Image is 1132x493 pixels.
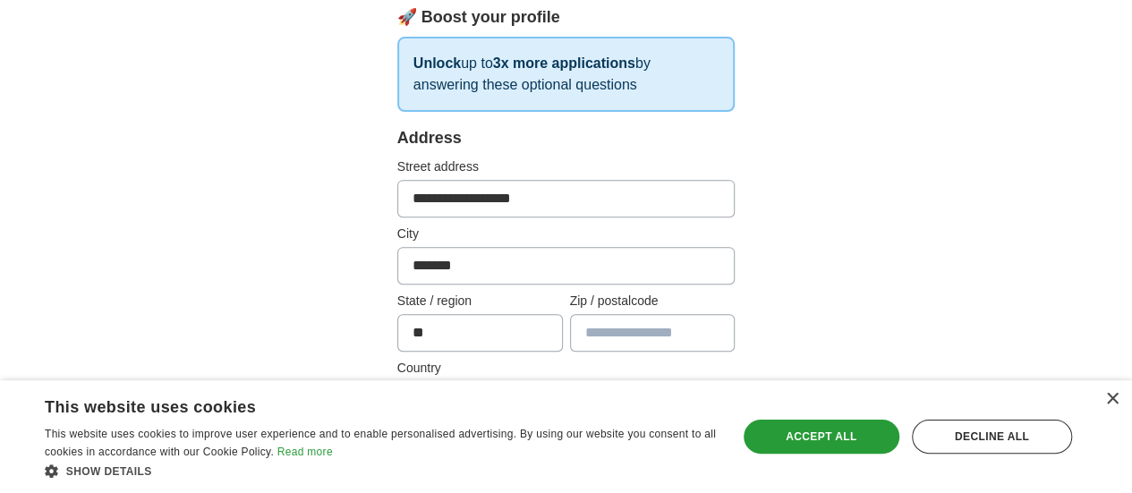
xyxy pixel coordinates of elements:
[1105,393,1119,406] div: Close
[45,391,672,418] div: This website uses cookies
[397,157,736,176] label: Street address
[493,55,635,71] strong: 3x more applications
[744,420,899,454] div: Accept all
[66,465,152,478] span: Show details
[397,225,736,243] label: City
[397,37,736,112] p: up to by answering these optional questions
[413,55,461,71] strong: Unlock
[45,428,716,458] span: This website uses cookies to improve user experience and to enable personalised advertising. By u...
[397,359,736,378] label: Country
[397,292,563,310] label: State / region
[912,420,1072,454] div: Decline all
[397,126,736,150] div: Address
[45,462,717,480] div: Show details
[277,446,333,458] a: Read more, opens a new window
[397,5,736,30] div: 🚀 Boost your profile
[570,292,736,310] label: Zip / postalcode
